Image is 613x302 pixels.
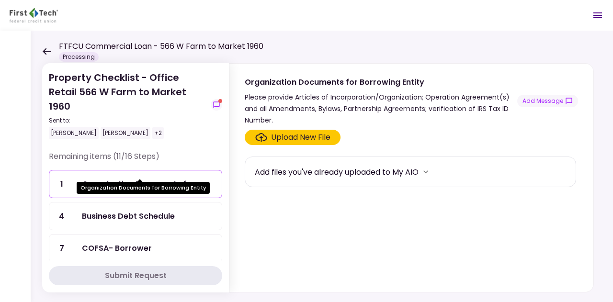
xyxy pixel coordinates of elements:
div: Upload New File [271,132,330,143]
div: Organization Documents for Borrowing Entity [77,182,210,194]
div: +2 [152,127,164,139]
div: 4 [49,202,74,230]
button: show-messages [517,95,578,107]
div: Add files you've already uploaded to My AIO [255,166,419,178]
button: more [419,165,433,179]
div: Remaining items (11/16 Steps) [49,151,222,170]
a: 1Organization Documents for Borrowing Entity [49,170,222,198]
div: Organization Documents for Borrowing Entity [245,76,517,88]
a: 7COFSA- Borrower [49,234,222,262]
button: Submit Request [49,266,222,285]
div: Processing [59,52,99,62]
div: Business Debt Schedule [82,210,175,222]
div: 7 [49,235,74,262]
div: Property Checklist - Office Retail 566 W Farm to Market 1960 [49,70,207,139]
button: show-messages [211,99,222,111]
div: Submit Request [105,270,167,281]
div: [PERSON_NAME] [101,127,150,139]
span: Click here to upload the required document [245,130,341,145]
button: Open menu [586,4,609,27]
img: Partner icon [10,8,58,22]
div: Please provide Articles of Incorporation/Organization; Operation Agreement(s) and all Amendments,... [245,91,517,126]
div: Organization Documents for Borrowing EntityPlease provide Articles of Incorporation/Organization;... [229,63,594,292]
a: 4Business Debt Schedule [49,202,222,230]
div: 1 [49,170,74,198]
div: COFSA- Borrower [82,242,152,254]
div: [PERSON_NAME] [49,127,99,139]
h1: FTFCU Commercial Loan - 566 W Farm to Market 1960 [59,41,263,52]
div: Sent to: [49,116,207,125]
